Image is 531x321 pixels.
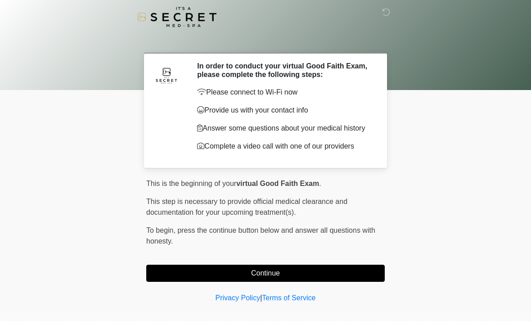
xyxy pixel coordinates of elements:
h2: In order to conduct your virtual Good Faith Exam, please complete the following steps: [197,62,371,79]
span: press the continue button below and answer all questions with honesty. [146,226,375,245]
span: This step is necessary to provide official medical clearance and documentation for your upcoming ... [146,198,347,216]
img: Agent Avatar [153,62,180,89]
p: Please connect to Wi-Fi now [197,87,371,98]
span: To begin, [146,226,177,234]
strong: virtual Good Faith Exam [236,180,319,187]
span: This is the beginning of your [146,180,236,187]
button: Continue [146,265,385,282]
p: Provide us with your contact info [197,105,371,116]
a: | [260,294,262,302]
p: Answer some questions about your medical history [197,123,371,134]
h1: ‎ ‎ [139,32,391,49]
a: Terms of Service [262,294,315,302]
a: Privacy Policy [216,294,261,302]
p: Complete a video call with one of our providers [197,141,371,152]
img: It's A Secret Med Spa Logo [137,7,216,27]
span: . [319,180,321,187]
